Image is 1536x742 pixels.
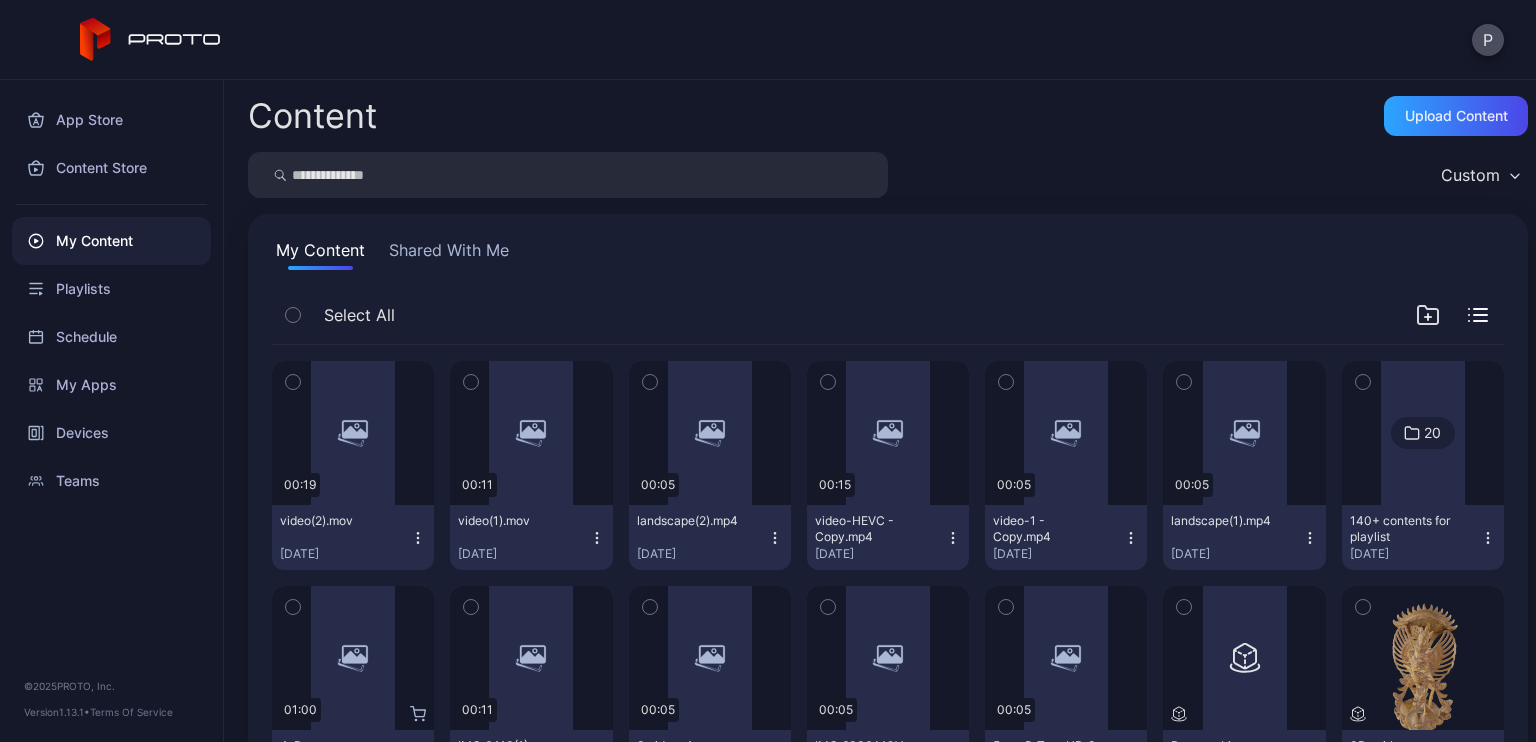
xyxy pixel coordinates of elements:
button: video-HEVC - Copy.mp4[DATE] [807,505,969,570]
a: App Store [12,96,211,144]
button: Upload Content [1384,96,1528,136]
span: Select All [324,303,395,327]
button: video(2).mov[DATE] [272,505,434,570]
a: Schedule [12,313,211,361]
a: Content Store [12,144,211,192]
button: video(1).mov[DATE] [450,505,612,570]
button: video-1 - Copy.mp4[DATE] [985,505,1147,570]
a: Playlists [12,265,211,313]
div: © 2025 PROTO, Inc. [24,678,199,694]
div: video(1).mov [458,513,568,529]
div: landscape(1).mp4 [1171,513,1281,529]
span: Version 1.13.1 • [24,706,90,718]
button: My Content [272,238,369,270]
div: [DATE] [458,546,588,562]
button: Custom [1431,152,1528,198]
button: Shared With Me [385,238,513,270]
div: video-HEVC - Copy.mp4 [815,513,925,545]
div: [DATE] [280,546,410,562]
div: landscape(2).mp4 [637,513,747,529]
div: 20 [1424,424,1441,442]
a: Teams [12,457,211,505]
div: Custom [1441,165,1500,185]
a: My Apps [12,361,211,409]
div: video(2).mov [280,513,390,529]
div: [DATE] [1171,546,1301,562]
div: [DATE] [637,546,767,562]
div: video-1 - Copy.mp4 [993,513,1103,545]
div: [DATE] [993,546,1123,562]
div: Upload Content [1405,108,1508,124]
div: [DATE] [1350,546,1480,562]
div: Content [248,99,377,133]
button: landscape(1).mp4[DATE] [1163,505,1325,570]
a: Devices [12,409,211,457]
a: My Content [12,217,211,265]
button: 140+ contents for playlist[DATE] [1342,505,1504,570]
div: 140+ contents for playlist [1350,513,1460,545]
button: P [1472,24,1504,56]
div: [DATE] [815,546,945,562]
button: landscape(2).mp4[DATE] [629,505,791,570]
a: Terms Of Service [90,706,173,718]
